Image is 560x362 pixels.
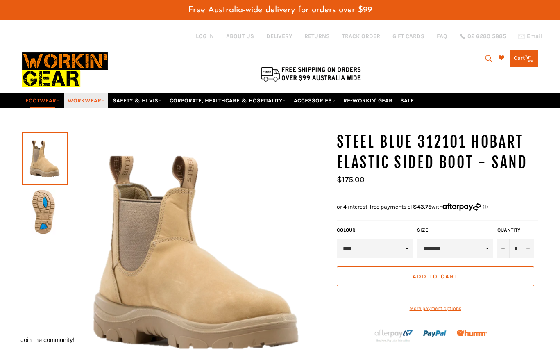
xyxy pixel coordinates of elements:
[527,34,542,39] span: Email
[290,93,339,108] a: ACCESSORIES
[522,239,534,258] button: Increase item quantity by one
[337,132,538,173] h1: STEEL BLUE 312101 HOBART ELASTIC SIDED BOOT - SAND
[510,50,538,67] a: Cart
[437,32,447,40] a: FAQ
[423,322,447,346] img: paypal.png
[260,65,362,82] img: Flat $9.95 shipping Australia wide
[226,32,254,40] a: ABOUT US
[342,32,380,40] a: TRACK ORDER
[337,266,534,286] button: Add to Cart
[22,93,63,108] a: FOOTWEAR
[196,33,214,40] a: Log in
[26,189,64,235] img: STEEL BLUE 312101 HOBART ELASTIC SIDED BOOT - SAND - Workin' Gear
[266,32,292,40] a: DELIVERY
[467,34,506,39] span: 02 6280 5885
[109,93,165,108] a: SAFETY & HI VIS
[166,93,289,108] a: CORPORATE, HEALTHCARE & HOSPITALITY
[337,305,534,312] a: More payment options
[374,328,414,342] img: Afterpay-Logo-on-dark-bg_large.png
[304,32,330,40] a: RETURNS
[20,336,75,343] button: Join the community!
[64,93,108,108] a: WORKWEAR
[337,227,413,234] label: COLOUR
[417,227,493,234] label: Size
[413,273,458,280] span: Add to Cart
[392,32,424,40] a: GIFT CARDS
[22,47,108,93] img: Workin Gear leaders in Workwear, Safety Boots, PPE, Uniforms. Australia's No.1 in Workwear
[337,175,365,184] span: $175.00
[340,93,396,108] a: RE-WORKIN' GEAR
[518,33,542,40] a: Email
[188,6,372,14] span: Free Australia-wide delivery for orders over $99
[460,34,506,39] a: 02 6280 5885
[457,330,487,336] img: Humm_core_logo_RGB-01_300x60px_small_195d8312-4386-4de7-b182-0ef9b6303a37.png
[397,93,417,108] a: SALE
[497,239,510,258] button: Reduce item quantity by one
[497,227,534,234] label: Quantity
